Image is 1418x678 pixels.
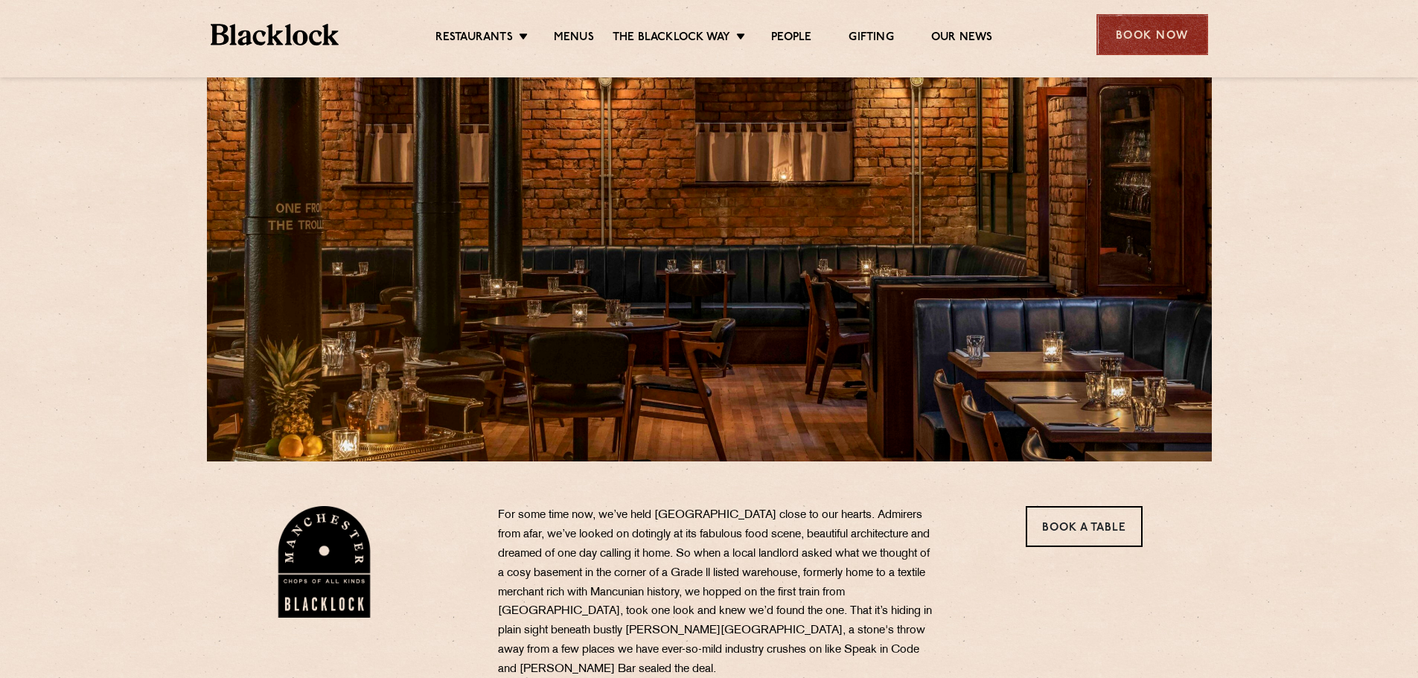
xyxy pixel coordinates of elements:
a: People [771,31,811,47]
img: BL_Textured_Logo-footer-cropped.svg [211,24,339,45]
a: Restaurants [435,31,513,47]
a: Gifting [849,31,893,47]
a: The Blacklock Way [613,31,730,47]
div: Book Now [1096,14,1208,55]
a: Menus [554,31,594,47]
a: Our News [931,31,993,47]
img: BL_Manchester_Logo-bleed.png [275,506,373,618]
a: Book a Table [1026,506,1143,547]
